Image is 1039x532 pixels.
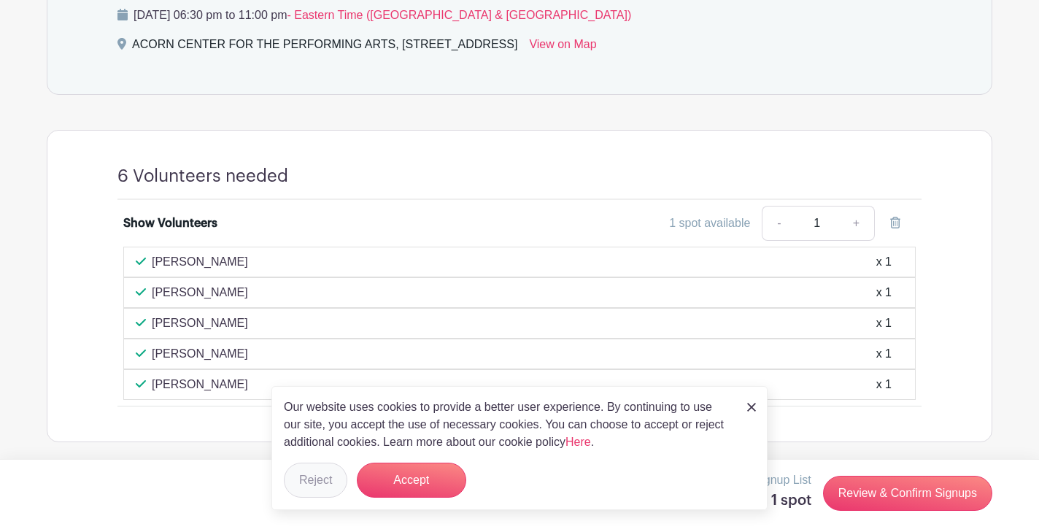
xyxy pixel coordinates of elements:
[823,476,992,511] a: Review & Confirm Signups
[747,403,756,412] img: close_button-5f87c8562297e5c2d7936805f587ecaba9071eb48480494691a3f1689db116b3.svg
[152,315,248,332] p: [PERSON_NAME]
[284,463,347,498] button: Reject
[284,398,732,451] p: Our website uses cookies to provide a better user experience. By continuing to use our site, you ...
[117,7,922,24] p: [DATE] 06:30 pm to 11:00 pm
[565,436,591,448] a: Here
[152,345,248,363] p: [PERSON_NAME]
[762,206,795,241] a: -
[152,376,248,393] p: [PERSON_NAME]
[117,166,288,187] h4: 6 Volunteers needed
[754,471,811,489] p: Signup List
[876,253,892,271] div: x 1
[876,345,892,363] div: x 1
[152,253,248,271] p: [PERSON_NAME]
[123,215,217,232] div: Show Volunteers
[529,36,596,59] a: View on Map
[754,492,811,509] h5: 1 spot
[152,284,248,301] p: [PERSON_NAME]
[876,315,892,332] div: x 1
[838,206,875,241] a: +
[876,376,892,393] div: x 1
[132,36,517,59] div: ACORN CENTER FOR THE PERFORMING ARTS, [STREET_ADDRESS]
[876,284,892,301] div: x 1
[357,463,466,498] button: Accept
[669,215,750,232] div: 1 spot available
[287,9,631,21] span: - Eastern Time ([GEOGRAPHIC_DATA] & [GEOGRAPHIC_DATA])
